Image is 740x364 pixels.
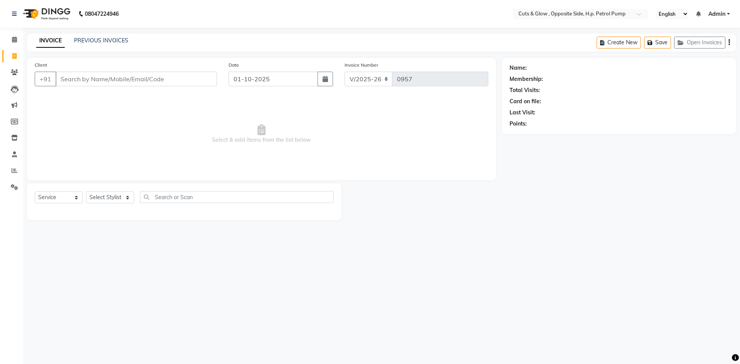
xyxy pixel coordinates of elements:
a: INVOICE [36,34,65,48]
img: logo [20,3,72,25]
div: Card on file: [510,97,541,106]
div: Name: [510,64,527,72]
a: PREVIOUS INVOICES [74,37,128,44]
button: Create New [597,37,641,49]
div: Membership: [510,75,543,83]
input: Search or Scan [140,191,334,203]
button: +91 [35,72,56,86]
div: Points: [510,120,527,128]
label: Invoice Number [345,62,378,69]
div: Last Visit: [510,109,535,117]
span: Admin [708,10,725,18]
b: 08047224946 [85,3,119,25]
input: Search by Name/Mobile/Email/Code [55,72,217,86]
div: Total Visits: [510,86,540,94]
button: Save [644,37,671,49]
label: Client [35,62,47,69]
button: Open Invoices [674,37,725,49]
span: Select & add items from the list below [35,96,488,173]
label: Date [229,62,239,69]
